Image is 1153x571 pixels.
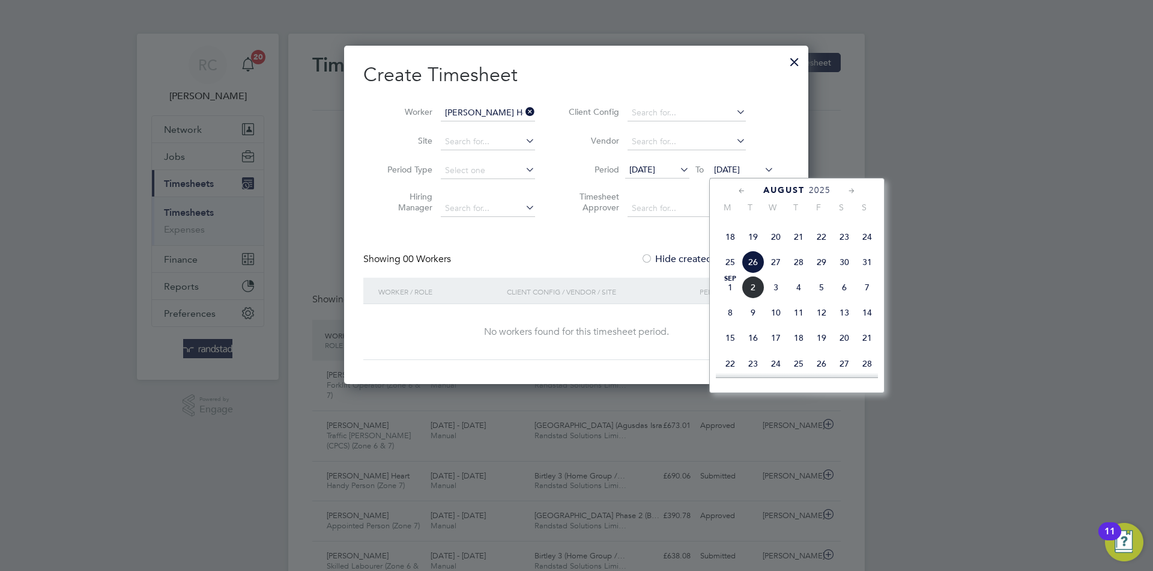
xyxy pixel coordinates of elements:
[363,63,789,88] h2: Create Timesheet
[441,200,535,217] input: Search for...
[628,133,746,150] input: Search for...
[810,352,833,375] span: 26
[504,278,697,305] div: Client Config / Vendor / Site
[810,301,833,324] span: 12
[742,276,764,299] span: 2
[787,352,810,375] span: 25
[1105,523,1143,561] button: Open Resource Center, 11 new notifications
[761,202,784,213] span: W
[378,191,432,213] label: Hiring Manager
[833,276,856,299] span: 6
[810,326,833,349] span: 19
[787,225,810,248] span: 21
[810,225,833,248] span: 22
[716,202,739,213] span: M
[787,276,810,299] span: 4
[629,164,655,175] span: [DATE]
[856,225,879,248] span: 24
[441,133,535,150] input: Search for...
[565,191,619,213] label: Timesheet Approver
[833,326,856,349] span: 20
[764,352,787,375] span: 24
[742,301,764,324] span: 9
[853,202,876,213] span: S
[810,251,833,273] span: 29
[378,135,432,146] label: Site
[787,251,810,273] span: 28
[375,326,777,338] div: No workers found for this timesheet period.
[719,251,742,273] span: 25
[565,135,619,146] label: Vendor
[697,278,777,305] div: Period
[742,225,764,248] span: 19
[628,105,746,121] input: Search for...
[719,326,742,349] span: 15
[719,276,742,282] span: Sep
[441,162,535,179] input: Select one
[809,185,831,195] span: 2025
[833,301,856,324] span: 13
[742,352,764,375] span: 23
[375,278,504,305] div: Worker / Role
[692,162,707,177] span: To
[714,164,740,175] span: [DATE]
[719,301,742,324] span: 8
[856,276,879,299] span: 7
[833,225,856,248] span: 23
[565,164,619,175] label: Period
[764,326,787,349] span: 17
[833,352,856,375] span: 27
[856,251,879,273] span: 31
[764,301,787,324] span: 10
[787,326,810,349] span: 18
[719,276,742,299] span: 1
[807,202,830,213] span: F
[719,352,742,375] span: 22
[1104,531,1115,547] div: 11
[856,326,879,349] span: 21
[856,301,879,324] span: 14
[764,276,787,299] span: 3
[833,251,856,273] span: 30
[441,105,535,121] input: Search for...
[764,225,787,248] span: 20
[742,251,764,273] span: 26
[764,251,787,273] span: 27
[378,164,432,175] label: Period Type
[565,106,619,117] label: Client Config
[763,185,805,195] span: August
[363,253,453,266] div: Showing
[784,202,807,213] span: T
[628,200,746,217] input: Search for...
[810,276,833,299] span: 5
[742,326,764,349] span: 16
[378,106,432,117] label: Worker
[856,352,879,375] span: 28
[403,253,451,265] span: 00 Workers
[719,225,742,248] span: 18
[787,301,810,324] span: 11
[830,202,853,213] span: S
[641,253,763,265] label: Hide created timesheets
[739,202,761,213] span: T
